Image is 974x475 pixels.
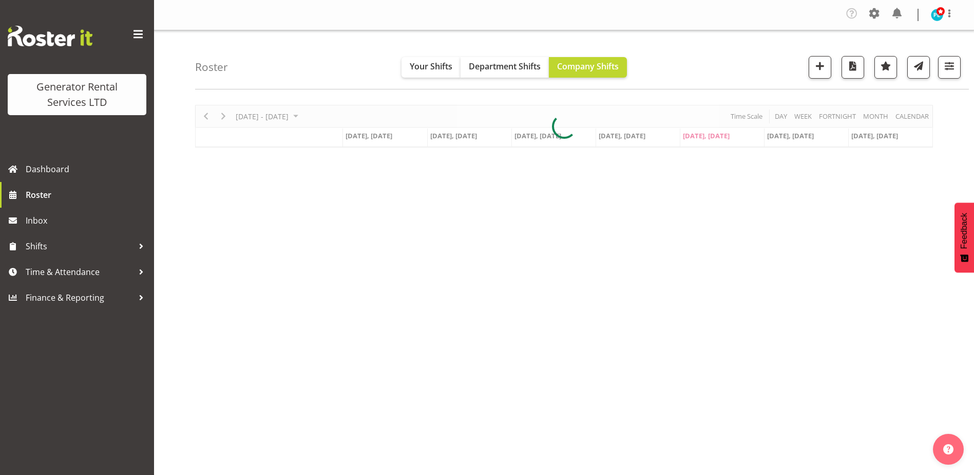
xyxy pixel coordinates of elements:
button: Download a PDF of the roster according to the set date range. [842,56,864,79]
img: Rosterit website logo [8,26,92,46]
h4: Roster [195,61,228,73]
span: Feedback [960,213,969,249]
button: Department Shifts [461,57,549,78]
button: Filter Shifts [938,56,961,79]
button: Add a new shift [809,56,831,79]
button: Highlight an important date within the roster. [874,56,897,79]
button: Feedback - Show survey [954,203,974,272]
span: Inbox [26,213,149,228]
button: Send a list of all shifts for the selected filtered period to all rostered employees. [907,56,930,79]
span: Time & Attendance [26,264,133,280]
div: Generator Rental Services LTD [18,79,136,110]
img: help-xxl-2.png [943,444,953,454]
button: Company Shifts [549,57,627,78]
span: Your Shifts [410,61,452,72]
img: payrol-lady11294.jpg [931,9,943,21]
span: Roster [26,187,149,203]
button: Your Shifts [402,57,461,78]
span: Shifts [26,239,133,254]
span: Department Shifts [469,61,541,72]
span: Company Shifts [557,61,619,72]
span: Finance & Reporting [26,290,133,305]
span: Dashboard [26,161,149,177]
